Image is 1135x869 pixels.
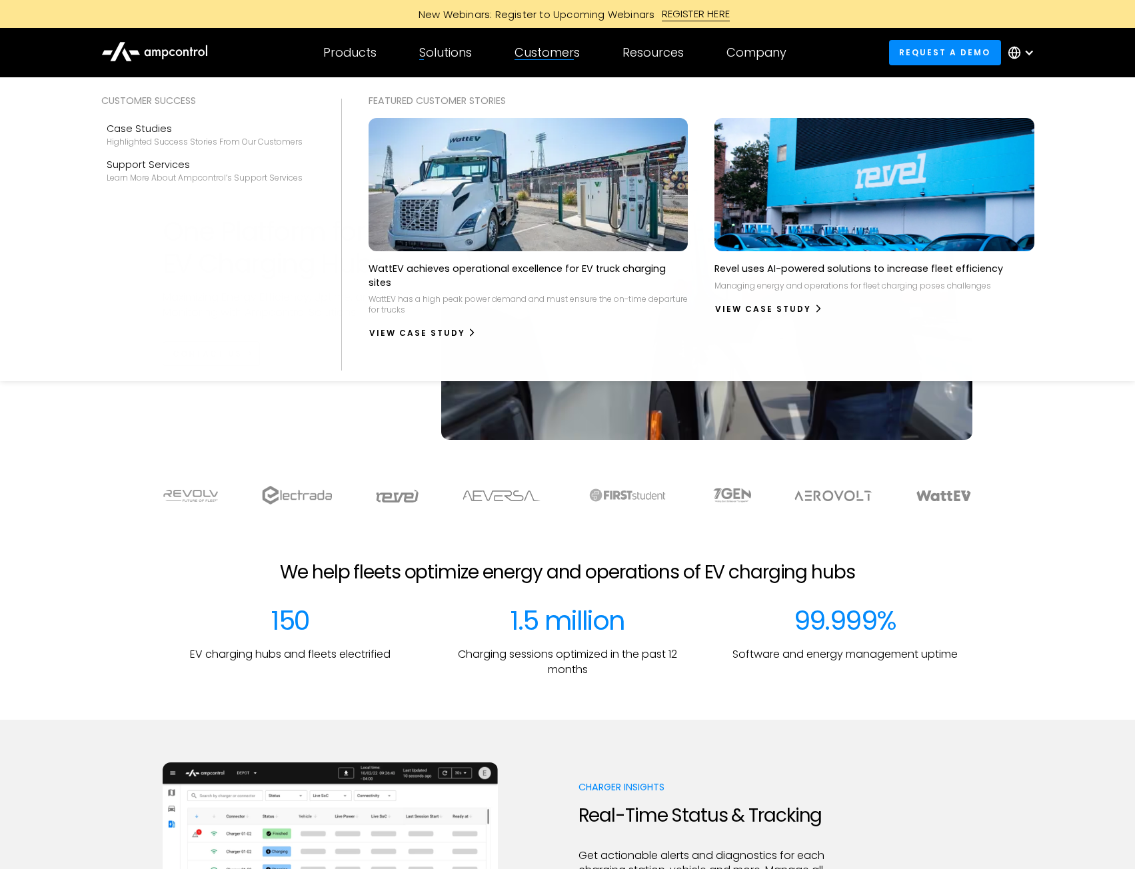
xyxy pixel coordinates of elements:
img: electrada logo [262,486,332,504]
div: Resources [622,45,684,60]
div: 99.999% [794,604,896,636]
div: New Webinars: Register to Upcoming Webinars [405,7,662,21]
div: Featured Customer Stories [369,93,1034,108]
div: Customers [515,45,580,60]
p: Charger Insights [578,780,835,794]
div: View Case Study [369,327,465,339]
p: WattEV achieves operational excellence for EV truck charging sites [369,262,688,289]
a: View Case Study [369,323,477,344]
a: Case StudiesHighlighted success stories From Our Customers [101,116,315,152]
div: Case Studies [107,121,303,136]
div: Customer success [101,93,315,108]
a: Support ServicesLearn more about Ampcontrol’s support services [101,152,315,188]
p: WattEV has a high peak power demand and must ensure the on-time departure for trucks [369,294,688,315]
p: Software and energy management uptime [732,647,958,662]
img: Aerovolt Logo [794,490,873,501]
div: Company [726,45,786,60]
img: WattEV logo [916,490,972,501]
div: REGISTER HERE [662,7,730,21]
div: Products [323,45,377,60]
p: Charging sessions optimized in the past 12 months [440,647,696,677]
h2: We help fleets optimize energy and operations of EV charging hubs [280,561,854,584]
div: 1.5 million [510,604,624,636]
div: View Case Study [715,303,811,315]
p: EV charging hubs and fleets electrified [190,647,391,662]
h2: Real-Time Status & Tracking [578,804,835,827]
a: Request a demo [889,40,1001,65]
p: Managing energy and operations for fleet charging poses challenges [714,281,991,291]
div: Support Services [107,157,303,172]
div: Learn more about Ampcontrol’s support services [107,173,303,183]
p: Revel uses AI-powered solutions to increase fleet efficiency [714,262,1003,275]
div: Solutions [419,45,472,60]
div: Highlighted success stories From Our Customers [107,137,303,147]
a: New Webinars: Register to Upcoming WebinarsREGISTER HERE [268,7,868,21]
div: 150 [271,604,309,636]
a: View Case Study [714,299,823,320]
